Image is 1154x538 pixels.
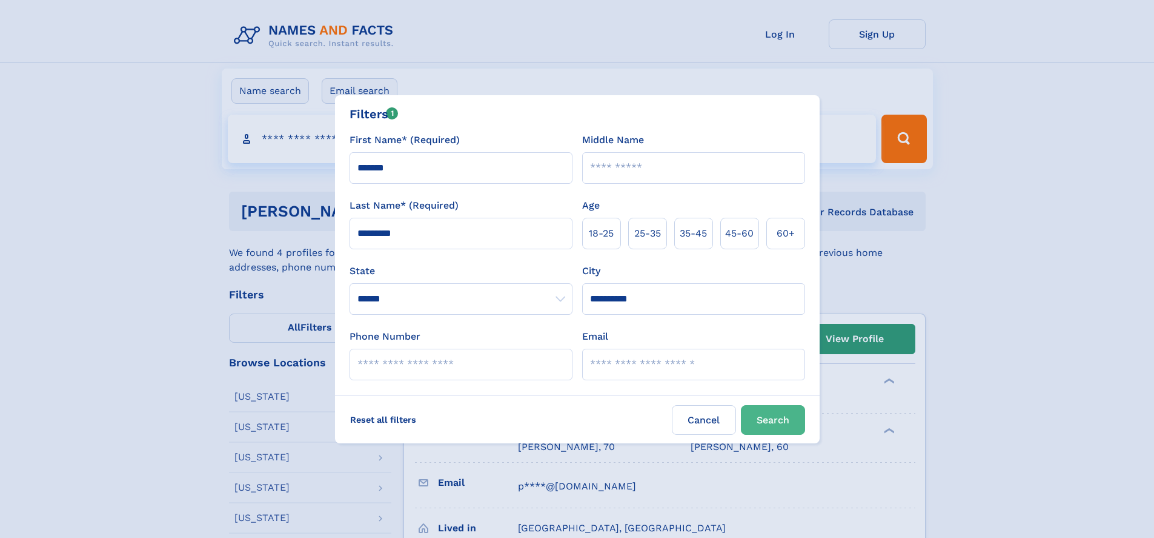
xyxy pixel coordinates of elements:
label: Last Name* (Required) [350,198,459,213]
button: Search [741,405,805,435]
label: Reset all filters [342,405,424,434]
label: First Name* (Required) [350,133,460,147]
div: Filters [350,105,399,123]
label: State [350,264,572,278]
span: 18‑25 [589,226,614,241]
span: 25‑35 [634,226,661,241]
label: City [582,264,600,278]
label: Email [582,329,608,344]
label: Age [582,198,600,213]
label: Middle Name [582,133,644,147]
label: Cancel [672,405,736,435]
span: 45‑60 [725,226,754,241]
span: 35‑45 [680,226,707,241]
span: 60+ [777,226,795,241]
label: Phone Number [350,329,420,344]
